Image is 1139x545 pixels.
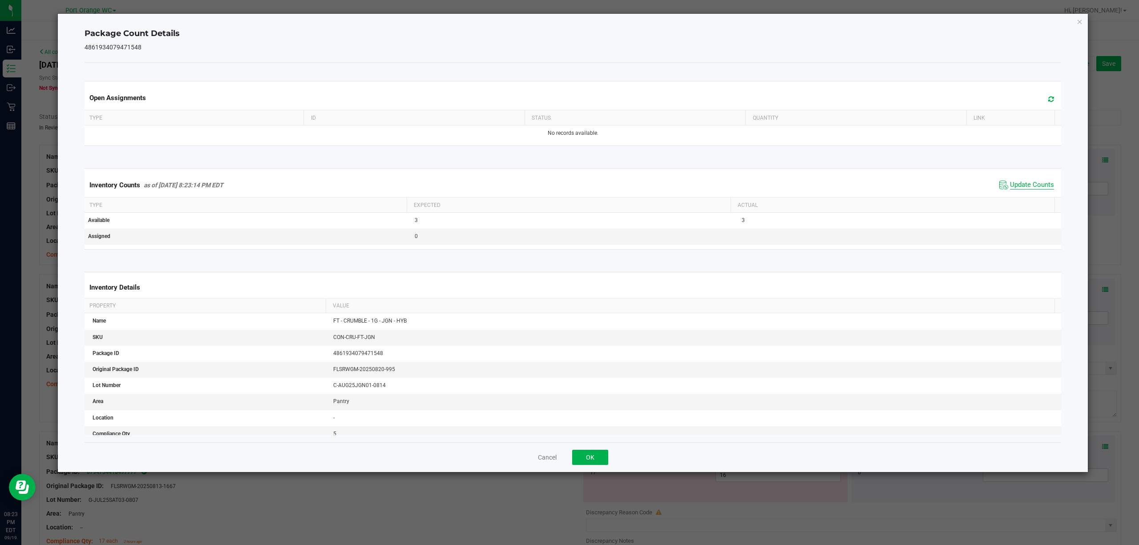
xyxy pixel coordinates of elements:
span: Type [89,115,102,121]
span: Inventory Details [89,283,140,291]
span: Pantry [333,398,349,404]
span: 3 [742,217,745,223]
span: 5 [333,431,336,437]
span: Status [532,115,551,121]
button: Close [1077,16,1083,27]
span: Area [93,398,103,404]
span: as of [DATE] 8:23:14 PM EDT [144,182,223,189]
button: OK [572,450,608,465]
span: Compliance Qty [93,431,130,437]
span: 3 [415,217,418,223]
span: Name [93,318,106,324]
span: FT - CRUMBLE - 1G - JGN - HYB [333,318,407,324]
h4: Package Count Details [85,28,1062,40]
span: Inventory Counts [89,181,140,189]
span: ID [311,115,316,121]
span: Open Assignments [89,94,146,102]
span: Location [93,415,113,421]
span: 4861934079471548 [333,350,383,356]
span: CON-CRU-FT-JGN [333,334,375,340]
span: Value [333,303,349,309]
span: C-AUG25JGN01-0814 [333,382,386,388]
span: FLSRWGM-20250820-995 [333,366,395,372]
span: Assigned [88,233,110,239]
iframe: Resource center [9,474,36,501]
span: 0 [415,233,418,239]
span: SKU [93,334,103,340]
button: Cancel [538,453,557,462]
span: Original Package ID [93,366,139,372]
td: No records available. [83,125,1063,141]
span: Package ID [93,350,119,356]
span: Lot Number [93,382,121,388]
h5: 4861934079471548 [85,44,1062,51]
span: Type [89,202,102,208]
span: Link [973,115,985,121]
span: Available [88,217,109,223]
span: Actual [738,202,758,208]
span: - [333,415,335,421]
span: Property [89,303,116,309]
span: Update Counts [1010,181,1054,190]
span: Quantity [753,115,778,121]
span: Expected [414,202,440,208]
